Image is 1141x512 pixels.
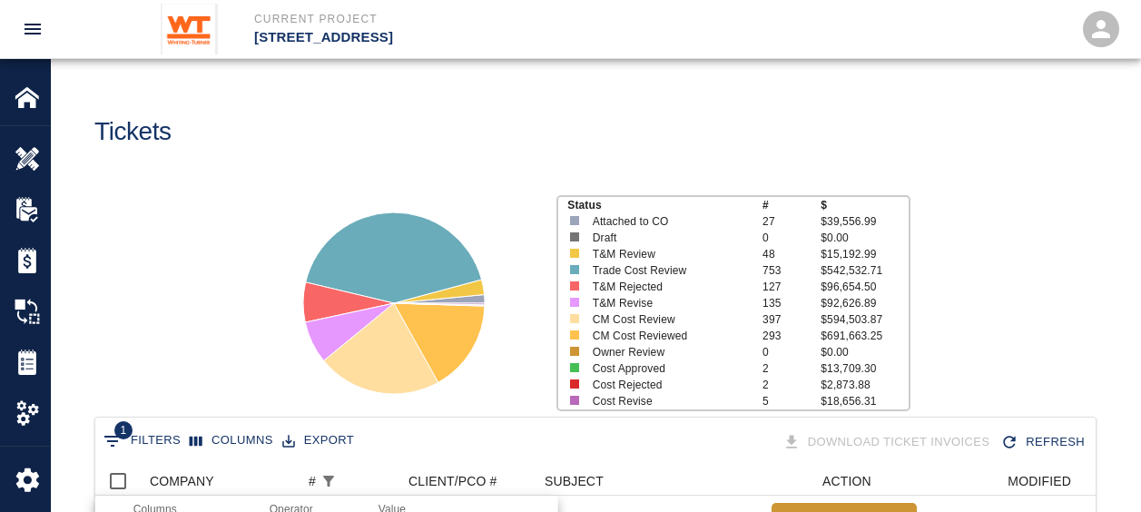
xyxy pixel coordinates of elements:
[99,427,185,456] button: Show filters
[593,344,746,360] p: Owner Review
[114,421,133,439] span: 1
[762,197,821,213] p: #
[821,197,908,213] p: $
[821,344,908,360] p: $0.00
[1008,467,1071,496] div: MODIFIED
[593,377,746,393] p: Cost Rejected
[593,393,746,409] p: Cost Revise
[926,467,1080,496] div: MODIFIED
[821,328,908,344] p: $691,663.25
[821,262,908,279] p: $542,532.71
[593,279,746,295] p: T&M Rejected
[300,467,399,496] div: #
[821,360,908,377] p: $13,709.30
[254,27,669,48] p: [STREET_ADDRESS]
[762,279,821,295] p: 127
[545,467,604,496] div: SUBJECT
[821,311,908,328] p: $594,503.87
[567,197,762,213] p: Status
[254,11,669,27] p: Current Project
[593,311,746,328] p: CM Cost Review
[141,467,300,496] div: COMPANY
[821,279,908,295] p: $96,654.50
[316,468,341,494] button: Show filters
[185,427,278,455] button: Select columns
[593,246,746,262] p: T&M Review
[762,467,926,496] div: ACTION
[762,377,821,393] p: 2
[762,311,821,328] p: 397
[316,468,341,494] div: 1 active filter
[593,360,746,377] p: Cost Approved
[762,344,821,360] p: 0
[762,230,821,246] p: 0
[278,427,359,455] button: Export
[821,393,908,409] p: $18,656.31
[821,295,908,311] p: $92,626.89
[997,427,1092,458] button: Refresh
[11,7,54,51] button: open drawer
[309,467,316,496] div: #
[822,467,871,496] div: ACTION
[593,295,746,311] p: T&M Revise
[821,213,908,230] p: $39,556.99
[593,213,746,230] p: Attached to CO
[94,117,172,147] h1: Tickets
[821,230,908,246] p: $0.00
[762,328,821,344] p: 293
[536,467,762,496] div: SUBJECT
[593,262,746,279] p: Trade Cost Review
[821,377,908,393] p: $2,873.88
[762,246,821,262] p: 48
[399,467,536,496] div: CLIENT/PCO #
[593,230,746,246] p: Draft
[1050,425,1141,512] iframe: Chat Widget
[150,467,214,496] div: COMPANY
[762,213,821,230] p: 27
[762,393,821,409] p: 5
[997,427,1092,458] div: Refresh the list
[762,360,821,377] p: 2
[779,427,998,458] div: Tickets download in groups of 15
[341,468,367,494] button: Sort
[408,467,497,496] div: CLIENT/PCO #
[762,262,821,279] p: 753
[762,295,821,311] p: 135
[593,328,746,344] p: CM Cost Reviewed
[161,4,218,54] img: Whiting-Turner
[821,246,908,262] p: $15,192.99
